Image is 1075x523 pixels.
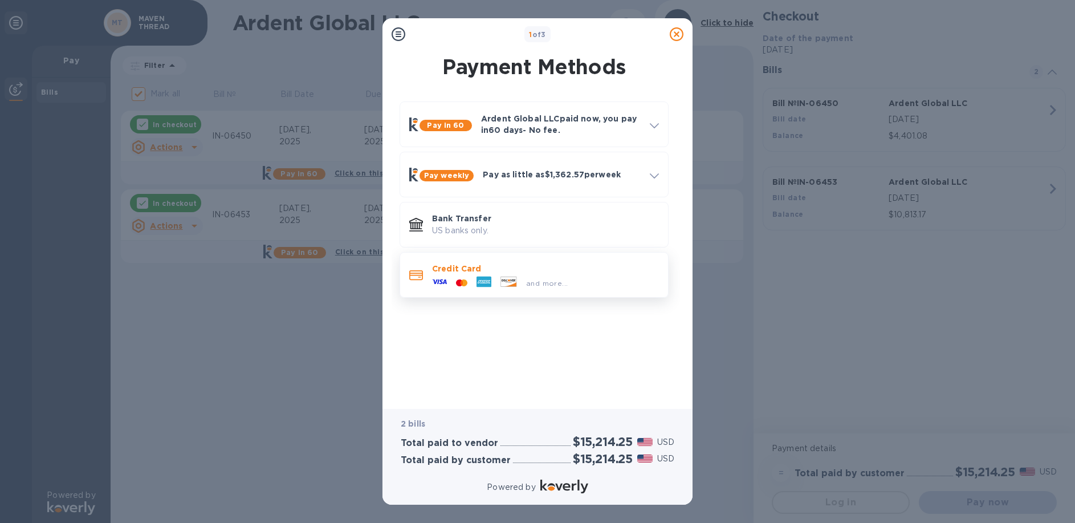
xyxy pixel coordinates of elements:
p: Powered by [487,481,535,493]
p: US banks only. [432,225,659,237]
h3: Total paid to vendor [401,438,498,449]
p: USD [657,453,674,465]
h1: Payment Methods [397,55,671,79]
b: of 3 [529,30,546,39]
p: USD [657,436,674,448]
b: Pay in 60 [427,121,464,129]
h2: $15,214.25 [573,435,633,449]
img: USD [637,455,653,463]
img: USD [637,438,653,446]
b: 2 bills [401,419,425,428]
p: Credit Card [432,263,659,274]
span: 1 [529,30,532,39]
b: Pay weekly [424,171,469,180]
p: Bank Transfer [432,213,659,224]
h2: $15,214.25 [573,452,633,466]
h3: Total paid by customer [401,455,511,466]
p: Pay as little as $1,362.57 per week [483,169,641,180]
img: Logo [540,480,588,493]
p: Ardent Global LLC paid now, you pay in 60 days - No fee. [481,113,641,136]
span: and more... [526,279,568,287]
